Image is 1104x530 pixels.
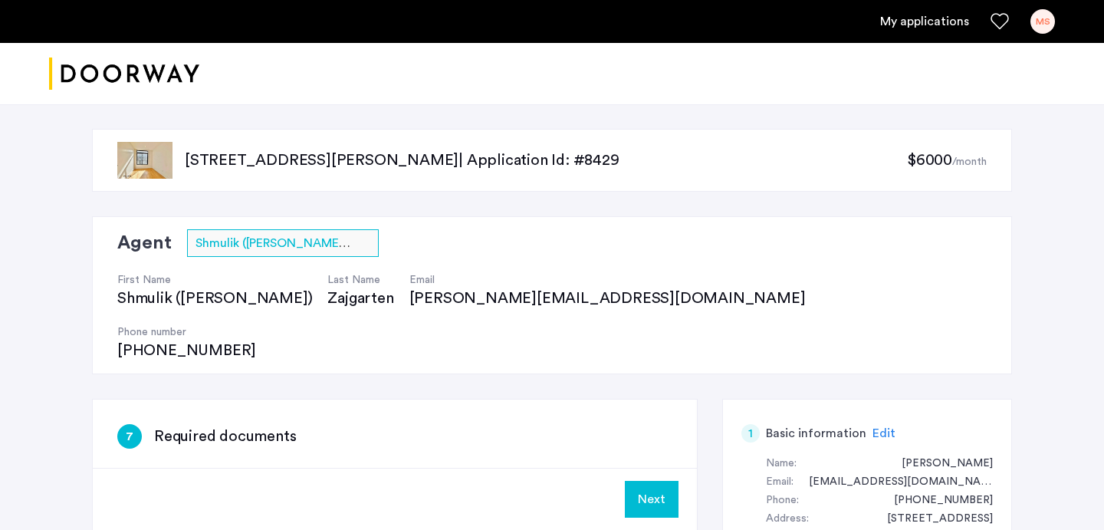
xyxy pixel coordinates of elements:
[793,473,993,492] div: maxdschwarz@gmail.com
[327,288,393,309] div: Zajgarten
[409,288,821,309] div: [PERSON_NAME][EMAIL_ADDRESS][DOMAIN_NAME]
[117,229,172,257] h2: Agent
[49,45,199,103] img: logo
[766,424,866,443] h5: Basic information
[154,426,296,447] h3: Required documents
[327,272,393,288] h4: Last Name
[117,340,256,361] div: [PHONE_NUMBER]
[872,427,895,439] span: Edit
[907,153,952,168] span: $6000
[185,150,907,171] p: [STREET_ADDRESS][PERSON_NAME] | Application Id: #8429
[409,272,821,288] h4: Email
[117,272,312,288] h4: First Name
[872,510,993,528] div: 69 Seaview Avenue
[766,455,797,473] div: Name:
[766,473,793,492] div: Email:
[49,45,199,103] a: Cazamio logo
[766,492,799,510] div: Phone:
[952,156,987,167] sub: /month
[117,288,312,309] div: Shmulik ([PERSON_NAME])
[886,455,993,473] div: Max Schwarz
[625,481,678,518] button: Next
[879,492,993,510] div: +17812060241
[741,424,760,443] div: 1
[880,12,969,31] a: My application
[991,12,1009,31] a: Favorites
[117,142,172,179] img: apartment
[766,510,809,528] div: Address:
[1030,9,1055,34] div: MS
[117,424,142,449] div: 7
[117,324,256,340] h4: Phone number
